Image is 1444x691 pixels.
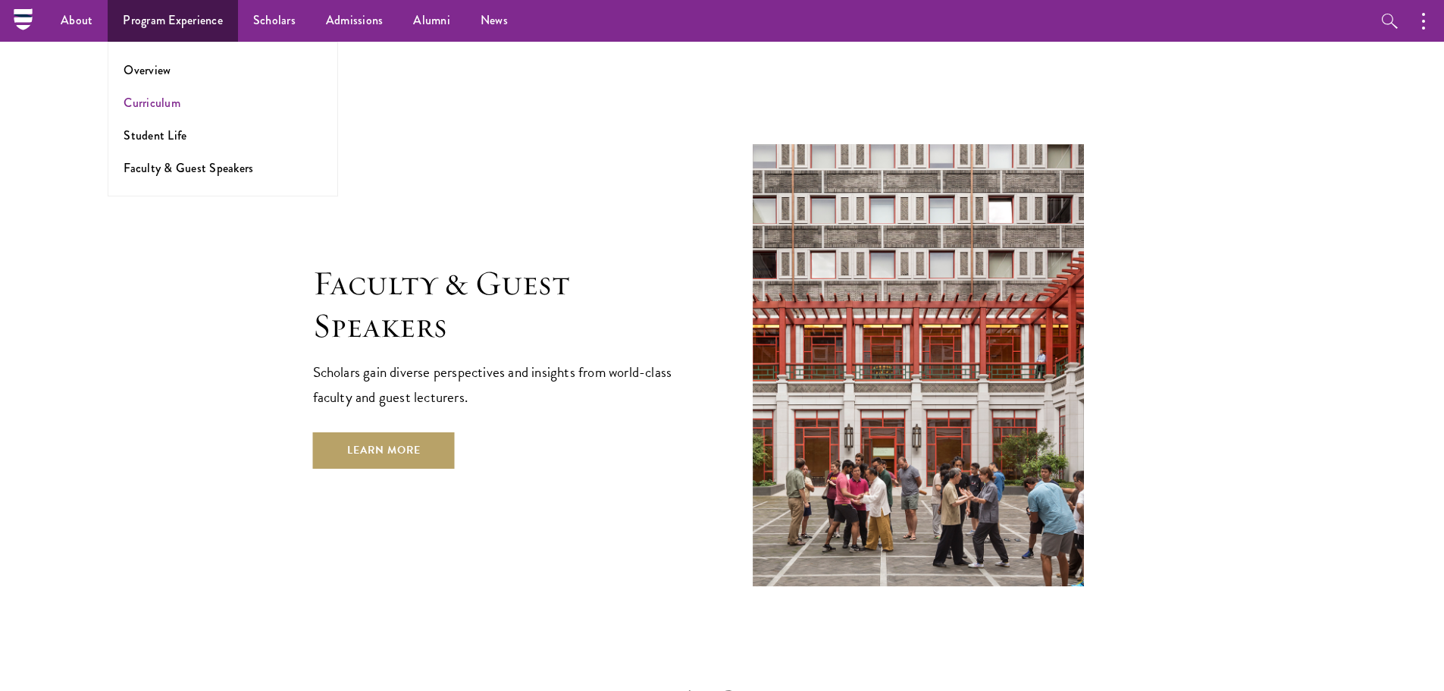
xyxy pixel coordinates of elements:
a: Overview [124,61,171,79]
a: Learn More [313,432,455,469]
a: Curriculum [124,94,180,112]
a: Faculty & Guest Speakers [124,159,253,177]
h2: Faculty & Guest Speakers [313,262,692,347]
p: Scholars gain diverse perspectives and insights from world-class faculty and guest lecturers. [313,360,692,410]
a: Student Life [124,127,186,144]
